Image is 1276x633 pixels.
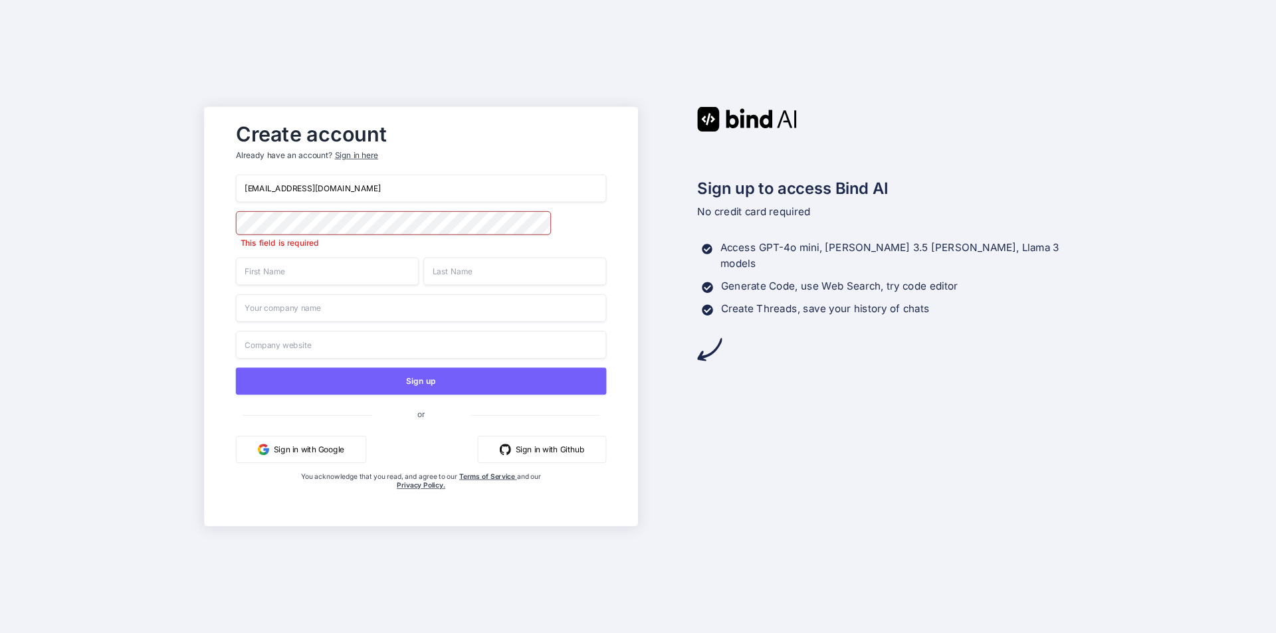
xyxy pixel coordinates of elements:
[236,175,607,203] input: Email
[697,107,797,132] img: Bind AI logo
[298,472,545,517] div: You acknowledge that you read, and agree to our and our
[721,301,930,317] p: Create Threads, save your history of chats
[697,204,1072,220] p: No credit card required
[720,240,1072,272] p: Access GPT-4o mini, [PERSON_NAME] 3.5 [PERSON_NAME], Llama 3 models
[236,149,607,161] p: Already have an account?
[372,401,470,428] span: or
[459,472,517,481] a: Terms of Service
[335,149,378,161] div: Sign in here
[397,481,445,490] a: Privacy Policy.
[236,258,419,286] input: First Name
[236,125,607,143] h2: Create account
[236,237,607,248] p: This field is required
[236,367,607,395] button: Sign up
[478,436,607,463] button: Sign in with Github
[500,444,511,455] img: github
[697,337,722,362] img: arrow
[721,278,958,294] p: Generate Code, use Web Search, try code editor
[423,258,606,286] input: Last Name
[236,294,607,322] input: Your company name
[258,444,269,455] img: google
[236,436,366,463] button: Sign in with Google
[697,177,1072,201] h2: Sign up to access Bind AI
[236,331,607,359] input: Company website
